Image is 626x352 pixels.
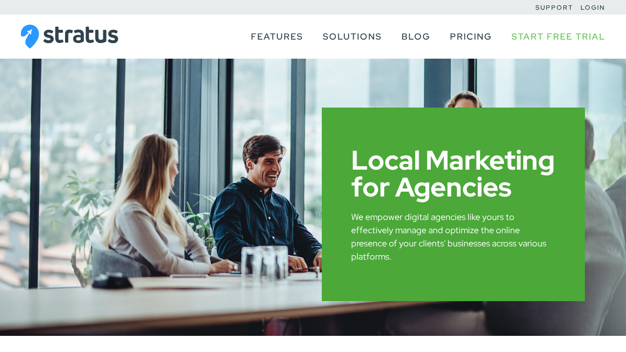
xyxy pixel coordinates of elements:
a: Solutions [323,27,382,46]
nav: Primary [241,15,605,59]
a: Pricing [450,27,492,46]
a: Support [536,3,573,12]
p: We empower digital agencies like yours to effectively manage and optimize the online presence of ... [351,210,556,263]
a: Blog [402,27,430,46]
img: Stratus [21,24,118,49]
a: Start Free Trial [512,27,605,46]
h1: Local Marketing for Agencies [351,147,556,200]
a: Login [581,3,605,12]
a: Features [251,27,303,46]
